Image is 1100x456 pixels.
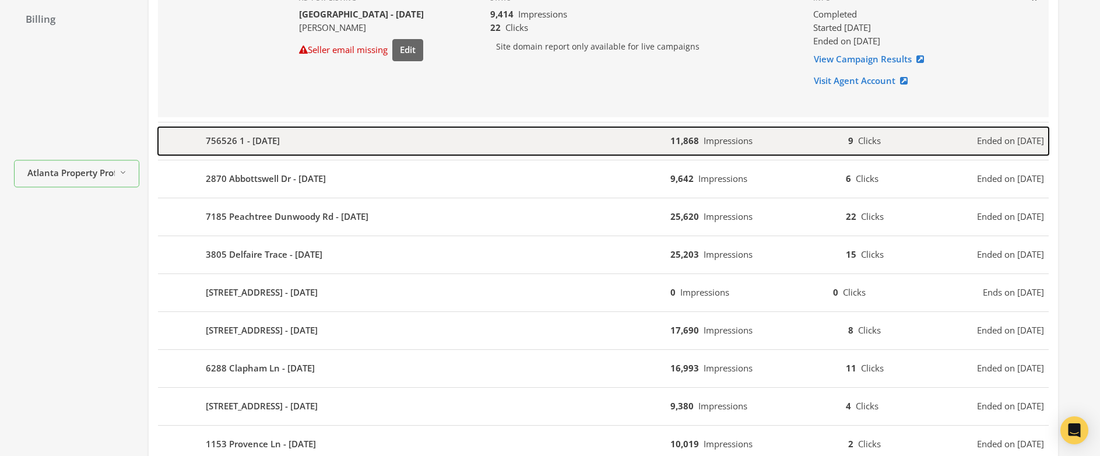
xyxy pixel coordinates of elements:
[977,248,1044,261] span: Ended on [DATE]
[704,211,753,222] span: Impressions
[813,8,857,21] span: completed
[861,211,884,222] span: Clicks
[704,135,753,146] span: Impressions
[206,324,318,337] b: [STREET_ADDRESS] - [DATE]
[158,355,1049,383] button: 6288 Clapham Ln - [DATE]16,993Impressions11ClicksEnded on [DATE]
[1060,416,1088,444] div: Open Intercom Messenger
[813,21,1021,34] div: Started [DATE]
[977,172,1044,185] span: Ended on [DATE]
[206,286,318,299] b: [STREET_ADDRESS] - [DATE]
[846,248,856,260] b: 15
[977,399,1044,413] span: Ended on [DATE]
[158,392,1049,420] button: [STREET_ADDRESS] - [DATE]9,380Impressions4ClicksEnded on [DATE]
[299,43,388,57] div: Seller email missing
[704,324,753,336] span: Impressions
[698,173,747,184] span: Impressions
[704,248,753,260] span: Impressions
[861,248,884,260] span: Clicks
[861,362,884,374] span: Clicks
[704,438,753,450] span: Impressions
[670,362,699,374] b: 16,993
[670,248,699,260] b: 25,203
[206,362,315,375] b: 6288 Clapham Ln - [DATE]
[518,8,567,20] span: Impressions
[843,286,866,298] span: Clicks
[206,172,326,185] b: 2870 Abbottswell Dr - [DATE]
[813,35,880,47] span: Ended on [DATE]
[670,135,699,146] b: 11,868
[670,211,699,222] b: 25,620
[977,324,1044,337] span: Ended on [DATE]
[846,400,851,412] b: 4
[846,173,851,184] b: 6
[983,286,1044,299] span: Ends on [DATE]
[698,400,747,412] span: Impressions
[848,324,853,336] b: 8
[977,362,1044,375] span: Ended on [DATE]
[670,400,694,412] b: 9,380
[490,8,514,20] b: 9,414
[856,400,878,412] span: Clicks
[490,34,795,59] p: Site domain report only available for live campaigns
[813,48,932,70] a: View Campaign Results
[158,203,1049,231] button: 7185 Peachtree Dunwoody Rd - [DATE]25,620Impressions22ClicksEnded on [DATE]
[206,134,280,148] b: 756526 1 - [DATE]
[158,127,1049,155] button: 756526 1 - [DATE]11,868Impressions9ClicksEnded on [DATE]
[704,362,753,374] span: Impressions
[206,248,322,261] b: 3805 Delfaire Trace - [DATE]
[505,22,528,33] span: Clicks
[299,21,424,34] div: [PERSON_NAME]
[670,324,699,336] b: 17,690
[977,134,1044,148] span: Ended on [DATE]
[14,160,139,188] button: Atlanta Property Professionals
[858,324,881,336] span: Clicks
[158,317,1049,345] button: [STREET_ADDRESS] - [DATE]17,690Impressions8ClicksEnded on [DATE]
[846,211,856,222] b: 22
[206,437,316,451] b: 1153 Provence Ln - [DATE]
[158,165,1049,193] button: 2870 Abbottswell Dr - [DATE]9,642Impressions6ClicksEnded on [DATE]
[856,173,878,184] span: Clicks
[833,286,838,298] b: 0
[977,210,1044,223] span: Ended on [DATE]
[848,135,853,146] b: 9
[977,437,1044,451] span: Ended on [DATE]
[848,438,853,450] b: 2
[299,8,424,20] b: [GEOGRAPHIC_DATA] - [DATE]
[846,362,856,374] b: 11
[14,8,139,32] a: Billing
[670,438,699,450] b: 10,019
[858,135,881,146] span: Clicks
[158,241,1049,269] button: 3805 Delfaire Trace - [DATE]25,203Impressions15ClicksEnded on [DATE]
[680,286,729,298] span: Impressions
[206,399,318,413] b: [STREET_ADDRESS] - [DATE]
[670,173,694,184] b: 9,642
[27,166,115,180] span: Atlanta Property Professionals
[206,210,368,223] b: 7185 Peachtree Dunwoody Rd - [DATE]
[858,438,881,450] span: Clicks
[490,22,501,33] b: 22
[158,279,1049,307] button: [STREET_ADDRESS] - [DATE]0Impressions0ClicksEnds on [DATE]
[392,39,423,61] button: Edit
[813,70,915,92] a: Visit Agent Account
[670,286,676,298] b: 0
